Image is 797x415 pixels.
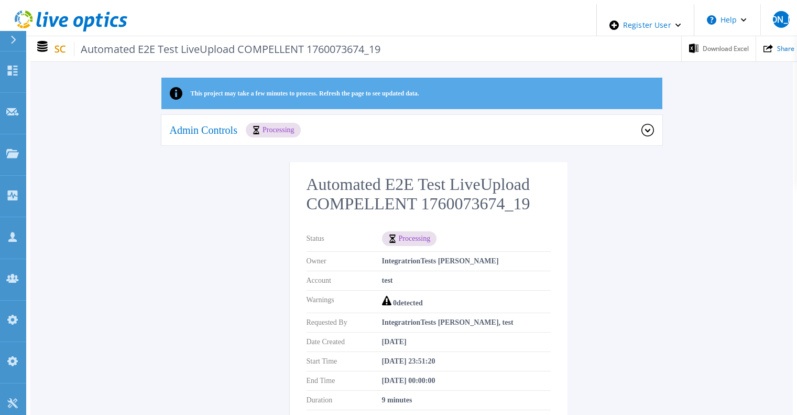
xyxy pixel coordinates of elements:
[382,338,407,346] p: [DATE]
[382,257,499,265] p: IntegratrionTests [PERSON_NAME]
[382,276,393,285] p: test
[54,42,381,56] p: SC
[307,377,382,385] p: End Time
[307,175,551,214] h2: Automated E2E Test LiveUpload COMPELLENT 1760073674_19
[382,318,514,327] p: IntegratrionTests [PERSON_NAME], test
[382,377,435,385] p: [DATE] 00:00:00
[307,257,382,265] p: Owner
[74,42,381,56] span: Automated E2E Test LiveUpload COMPELLENT 1760073674_19
[777,46,794,52] span: Share
[307,338,382,346] p: Date Created
[307,318,382,327] p: Requested By
[703,46,749,52] span: Download Excel
[191,90,419,98] p: This project may take a few minutes to process. Refresh the page to see updated data.
[382,231,437,246] div: Processing
[307,396,382,405] p: Duration
[597,4,694,46] div: Register User
[307,235,382,243] p: Status
[170,125,237,135] p: Admin Controls
[382,357,435,366] p: [DATE] 23:51:20
[694,4,760,36] button: Help
[246,123,301,137] div: Processing
[307,296,382,307] p: Warnings
[382,296,423,307] div: 0 detected
[307,357,382,366] p: Start Time
[382,396,412,405] p: 9 minutes
[307,276,382,285] p: Account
